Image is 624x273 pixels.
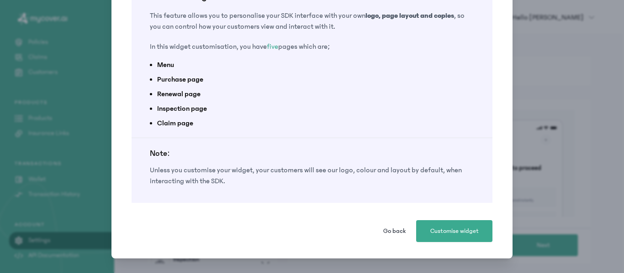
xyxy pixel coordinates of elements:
b: logo, page layout and copies [365,11,454,20]
h5: Note: [150,147,474,160]
li: Menu [157,59,467,70]
li: Claim page [157,118,467,129]
p: In this widget customisation, you have pages which are; [150,41,474,52]
button: Customise widget [416,220,492,242]
span: Customise widget [430,227,479,236]
span: Go back [383,227,406,236]
p: Unless you customise your widget, your customers will see our logo, colour and layout by default,... [150,165,474,186]
li: Inspection page [157,103,467,114]
span: five [267,42,278,51]
li: Purchase page [157,74,467,85]
button: Go back [376,220,412,242]
p: This feature allows you to personalise your SDK interface with your own , so you can control how ... [150,10,474,32]
li: Renewal page [157,88,467,99]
